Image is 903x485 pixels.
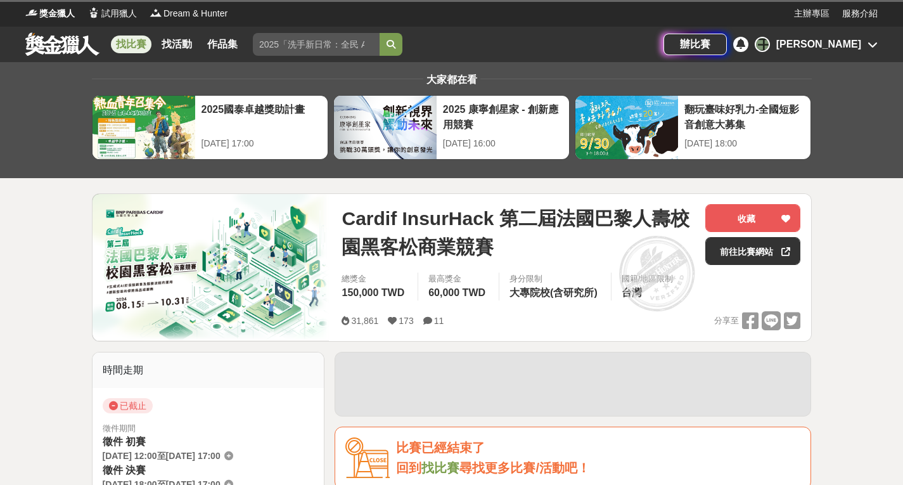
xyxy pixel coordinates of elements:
span: 分享至 [714,311,739,330]
span: 徵件期間 [103,424,136,433]
span: 台灣 [622,287,642,298]
img: Logo [25,6,38,19]
a: 找活動 [157,36,197,53]
div: 時間走期 [93,352,324,388]
button: 收藏 [705,204,800,232]
span: [DATE] 12:00 [103,451,157,461]
span: Dream & Hunter [163,7,227,20]
div: 2025國泰卓越獎助計畫 [202,102,321,131]
span: 大專院校(含研究所) [509,287,598,298]
a: Logo獎金獵人 [25,7,75,20]
a: 主辦專區 [794,7,829,20]
a: LogoDream & Hunter [150,7,227,20]
a: 辦比賽 [663,34,727,55]
a: 作品集 [202,36,243,53]
div: 身分限制 [509,273,601,285]
span: 徵件 決賽 [103,465,146,475]
div: 王 [755,37,770,52]
img: Logo [150,6,162,19]
div: [DATE] 18:00 [684,137,804,150]
div: 比賽已經結束了 [396,437,800,458]
span: 11 [434,316,444,326]
img: Cover Image [93,194,330,340]
a: 2025 康寧創星家 - 創新應用競賽[DATE] 16:00 [333,95,570,160]
span: 試用獵人 [101,7,137,20]
span: 尋找更多比賽/活動吧！ [459,461,590,475]
span: Cardif InsurHack 第二屆法國巴黎人壽校園黑客松商業競賽 [342,204,695,261]
span: 獎金獵人 [39,7,75,20]
span: 大家都在看 [423,74,480,85]
span: 總獎金 [342,273,407,285]
span: 150,000 TWD [342,287,404,298]
div: [DATE] 17:00 [202,137,321,150]
a: 2025國泰卓越獎助計畫[DATE] 17:00 [92,95,328,160]
span: 回到 [396,461,421,475]
a: 找比賽 [111,36,151,53]
div: [PERSON_NAME] [776,37,861,52]
a: 翻玩臺味好乳力-全國短影音創意大募集[DATE] 18:00 [575,95,811,160]
input: 2025「洗手新日常：全民 ALL IN」洗手歌全台徵選 [253,33,380,56]
span: [DATE] 17:00 [166,451,221,461]
div: 2025 康寧創星家 - 創新應用競賽 [443,102,563,131]
span: 徵件 初賽 [103,436,146,447]
span: 已截止 [103,398,153,413]
span: 最高獎金 [428,273,489,285]
span: 173 [399,316,413,326]
a: 找比賽 [421,461,459,475]
a: 服務介紹 [842,7,878,20]
img: Logo [87,6,100,19]
span: 至 [157,451,166,461]
span: 60,000 TWD [428,287,485,298]
span: 31,861 [351,316,378,326]
div: [DATE] 16:00 [443,137,563,150]
img: Icon [345,437,390,479]
a: 前往比賽網站 [705,237,800,265]
a: Logo試用獵人 [87,7,137,20]
div: 翻玩臺味好乳力-全國短影音創意大募集 [684,102,804,131]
